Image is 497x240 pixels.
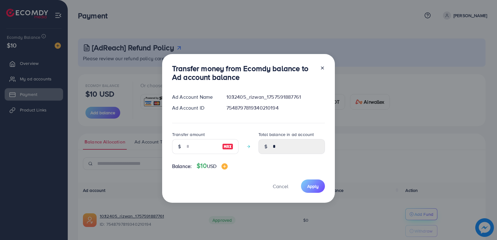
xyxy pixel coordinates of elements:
h3: Transfer money from Ecomdy balance to Ad account balance [172,64,315,82]
img: image [221,163,228,170]
span: Balance: [172,163,192,170]
span: Cancel [273,183,288,190]
span: USD [207,163,217,170]
label: Total balance in ad account [258,131,314,138]
span: Apply [307,183,319,189]
div: 1032405_rizwan_1757591887761 [221,93,330,101]
button: Apply [301,179,325,193]
div: Ad Account Name [167,93,221,101]
label: Transfer amount [172,131,205,138]
div: Ad Account ID [167,104,221,111]
button: Cancel [265,179,296,193]
h4: $10 [197,162,228,170]
div: 7548797819340210194 [221,104,330,111]
img: image [222,143,233,150]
